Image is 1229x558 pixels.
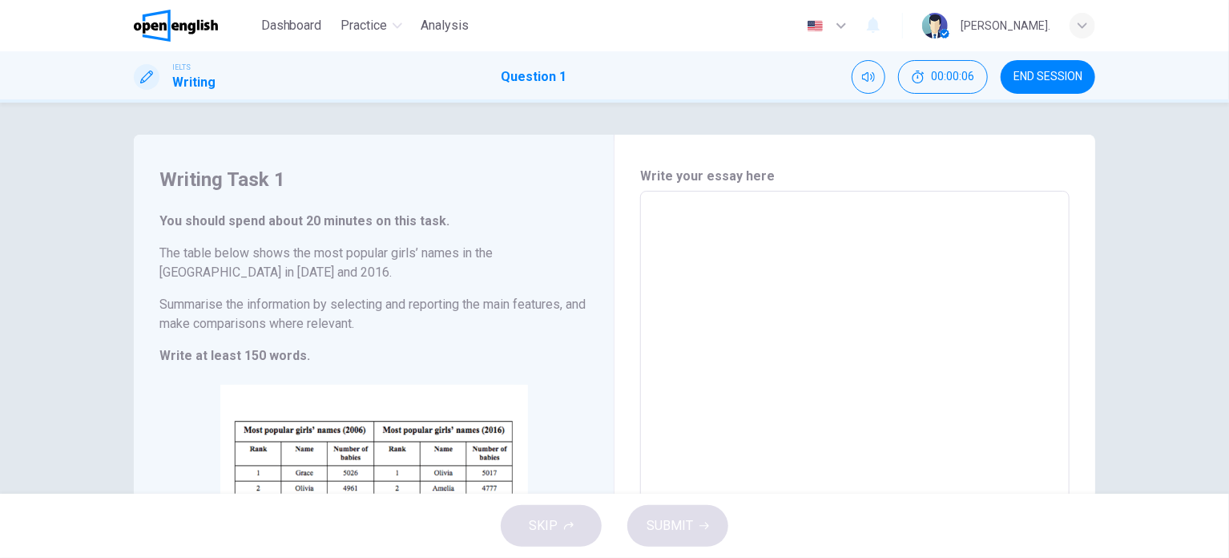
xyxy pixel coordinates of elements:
h1: Question 1 [501,67,566,87]
div: Mute [852,60,885,94]
img: en [805,20,825,32]
h6: The table below shows the most popular girls’ names in the [GEOGRAPHIC_DATA] in [DATE] and 2016. [159,244,588,282]
button: Practice [335,11,409,40]
a: OpenEnglish logo [134,10,255,42]
span: Dashboard [261,16,322,35]
img: Profile picture [922,13,948,38]
span: Practice [341,16,388,35]
span: IELTS [172,62,191,73]
span: Analysis [421,16,469,35]
span: END SESSION [1013,71,1082,83]
h6: Summarise the information by selecting and reporting the main features, and make comparisons wher... [159,295,588,334]
div: [PERSON_NAME]. [961,16,1050,35]
button: 00:00:06 [898,60,988,94]
h6: Write your essay here [640,167,1070,186]
h1: Writing [172,73,216,92]
span: 00:00:06 [931,71,974,83]
h4: Writing Task 1 [159,167,588,192]
h6: You should spend about 20 minutes on this task. [159,212,588,231]
div: Hide [898,60,988,94]
button: Dashboard [255,11,328,40]
img: OpenEnglish logo [134,10,218,42]
strong: Write at least 150 words. [159,348,310,363]
button: END SESSION [1001,60,1095,94]
button: Analysis [415,11,476,40]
